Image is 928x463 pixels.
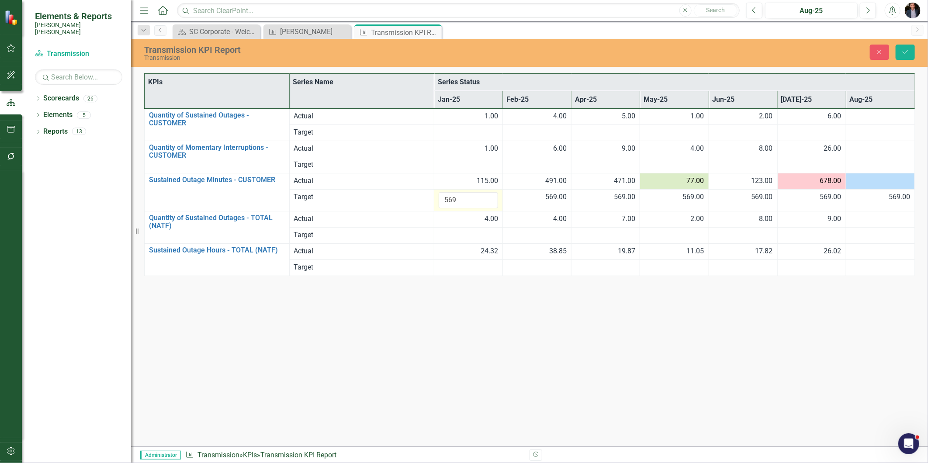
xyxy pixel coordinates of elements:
[177,3,740,18] input: Search ClearPoint...
[706,7,725,14] span: Search
[755,246,773,256] span: 17.82
[622,111,635,121] span: 5.00
[371,27,440,38] div: Transmission KPI Report
[149,214,285,229] a: Quantity of Sustained Outages - TOTAL (NATF)
[144,45,578,55] div: Transmission KPI Report
[549,246,567,256] span: 38.85
[614,176,635,186] span: 471.00
[553,111,567,121] span: 4.00
[751,176,773,186] span: 123.00
[481,246,498,256] span: 24.32
[691,111,704,121] span: 1.00
[4,10,20,25] img: ClearPoint Strategy
[294,128,430,138] span: Target
[77,111,91,119] div: 5
[83,95,97,102] div: 26
[905,3,921,18] img: Chris Amodeo
[751,192,773,202] span: 569.00
[294,214,430,224] span: Actual
[768,6,855,16] div: Aug-25
[149,176,285,184] a: Sustained Outage Minutes - CUSTOMER
[759,144,773,154] span: 8.00
[294,192,430,202] span: Target
[189,26,258,37] div: SC Corporate - Welcome to ClearPoint
[280,26,349,37] div: [PERSON_NAME]
[35,49,122,59] a: Transmission
[35,69,122,85] input: Search Below...
[485,214,498,224] span: 4.00
[35,11,122,21] span: Elements & Reports
[43,110,73,120] a: Elements
[618,246,635,256] span: 19.87
[683,192,704,202] span: 569.00
[765,3,858,18] button: Aug-25
[294,111,430,121] span: Actual
[294,176,430,186] span: Actual
[149,246,285,254] a: Sustained Outage Hours - TOTAL (NATF)
[485,144,498,154] span: 1.00
[553,144,567,154] span: 6.00
[294,230,430,240] span: Target
[820,176,841,186] span: 678.00
[828,214,841,224] span: 9.00
[294,263,430,273] span: Target
[175,26,258,37] a: SC Corporate - Welcome to ClearPoint
[687,176,704,186] span: 77.00
[35,21,122,36] small: [PERSON_NAME] [PERSON_NAME]
[294,160,430,170] span: Target
[691,144,704,154] span: 4.00
[144,55,578,61] div: Transmission
[622,144,635,154] span: 9.00
[622,214,635,224] span: 7.00
[694,4,738,17] button: Search
[828,111,841,121] span: 6.00
[824,246,841,256] span: 26.02
[614,192,635,202] span: 569.00
[243,451,257,459] a: KPIs
[691,214,704,224] span: 2.00
[43,93,79,104] a: Scorecards
[759,214,773,224] span: 8.00
[43,127,68,137] a: Reports
[260,451,336,459] div: Transmission KPI Report
[545,192,567,202] span: 569.00
[72,128,86,135] div: 13
[266,26,349,37] a: [PERSON_NAME]
[485,111,498,121] span: 1.00
[545,176,567,186] span: 491.00
[197,451,239,459] a: Transmission
[553,214,567,224] span: 4.00
[898,433,919,454] iframe: Intercom live chat
[687,246,704,256] span: 11.05
[185,450,523,460] div: » »
[149,111,285,127] a: Quantity of Sustained Outages - CUSTOMER
[759,111,773,121] span: 2.00
[820,192,841,202] span: 569.00
[149,144,285,159] a: Quantity of Momentary Interruptions - CUSTOMER
[294,144,430,154] span: Actual
[889,192,910,202] span: 569.00
[824,144,841,154] span: 26.00
[140,451,181,460] span: Administrator
[477,176,498,186] span: 115.00
[294,246,430,256] span: Actual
